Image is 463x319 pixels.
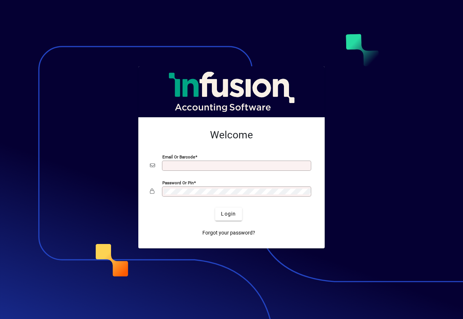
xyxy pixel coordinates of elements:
[162,180,194,185] mat-label: Password or Pin
[221,210,236,218] span: Login
[150,129,313,141] h2: Welcome
[215,208,242,221] button: Login
[199,227,258,240] a: Forgot your password?
[162,154,195,159] mat-label: Email or Barcode
[202,229,255,237] span: Forgot your password?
